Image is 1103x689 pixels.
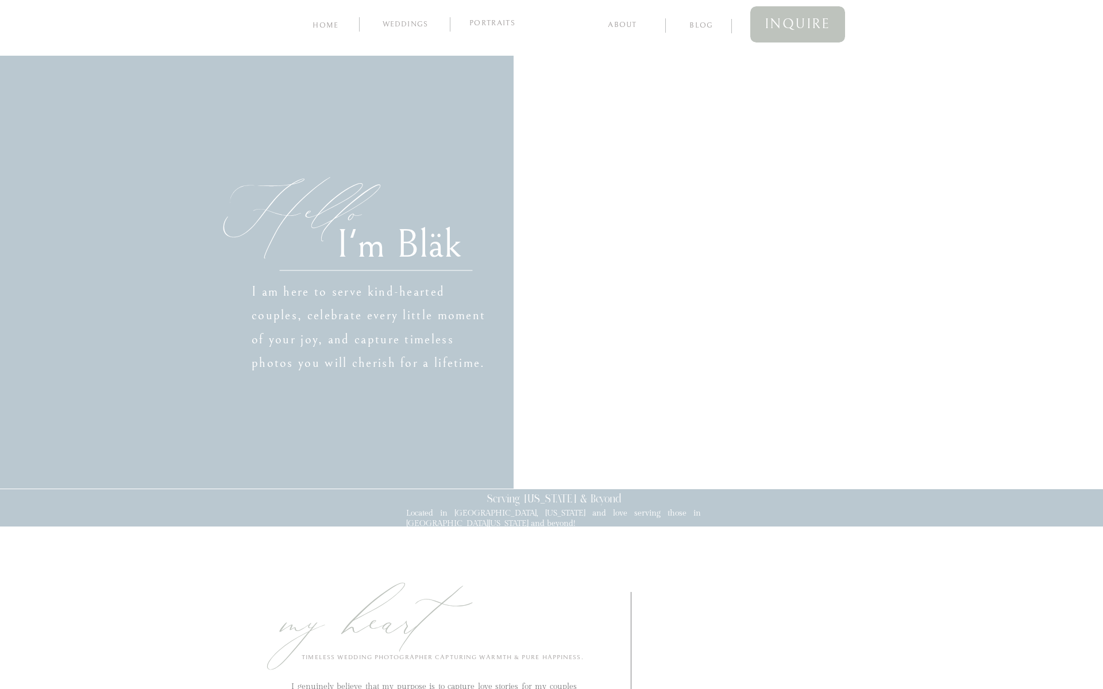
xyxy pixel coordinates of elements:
[679,19,724,30] a: blog
[375,20,436,32] a: Weddings
[223,187,364,227] h2: Hello
[252,280,497,325] p: I am here to serve kind-hearted couples, celebrate every little moment of your joy, and capture t...
[406,508,701,520] p: Located in [GEOGRAPHIC_DATA], [US_STATE] and love serving those in [GEOGRAPHIC_DATA][US_STATE] an...
[765,12,831,37] span: inquire
[310,222,488,258] h2: I'm Bläk
[595,18,650,29] a: about
[310,19,341,30] a: home
[291,652,594,669] h2: Timeless Wedding Photographer capturing warmth & pure happiness.⁣
[284,592,622,660] h3: my heart
[465,19,520,29] a: Portraits
[750,6,845,42] a: inquire
[427,491,680,514] h2: Serving [US_STATE] & Beyond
